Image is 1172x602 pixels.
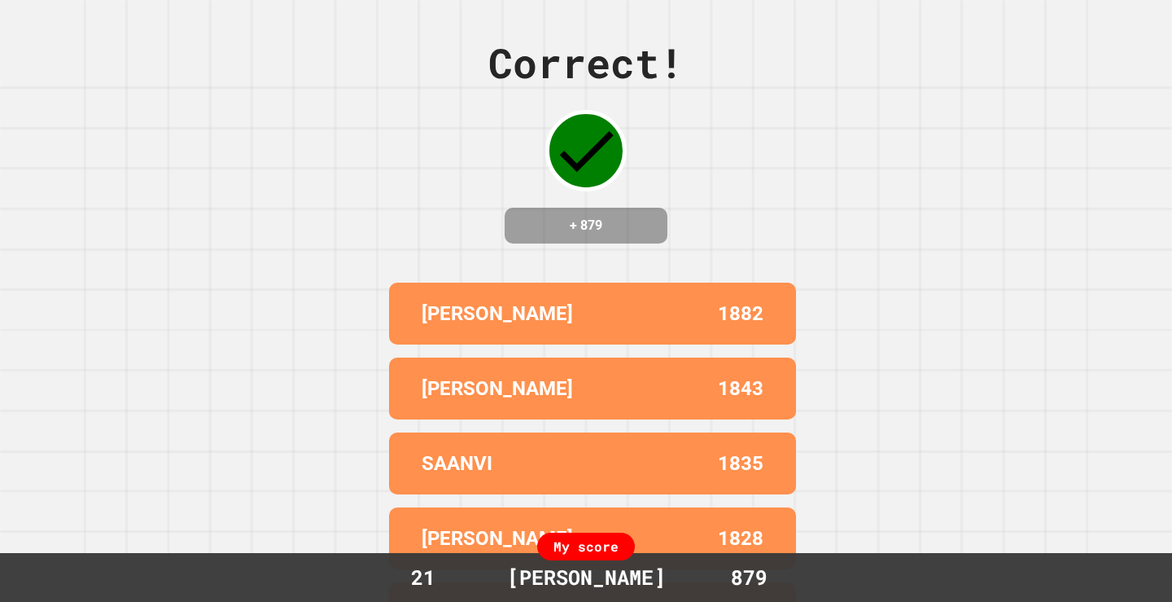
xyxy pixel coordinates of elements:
div: My score [537,533,635,560]
div: 879 [688,562,810,593]
p: 1828 [718,524,763,553]
p: 1835 [718,449,763,478]
p: 1882 [718,299,763,328]
p: [PERSON_NAME] [422,374,573,403]
p: [PERSON_NAME] [422,299,573,328]
p: [PERSON_NAME] [422,524,573,553]
div: [PERSON_NAME] [491,562,682,593]
div: Correct! [488,33,684,94]
p: SAANVI [422,449,492,478]
div: 21 [362,562,484,593]
h4: + 879 [521,216,651,235]
p: 1843 [718,374,763,403]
